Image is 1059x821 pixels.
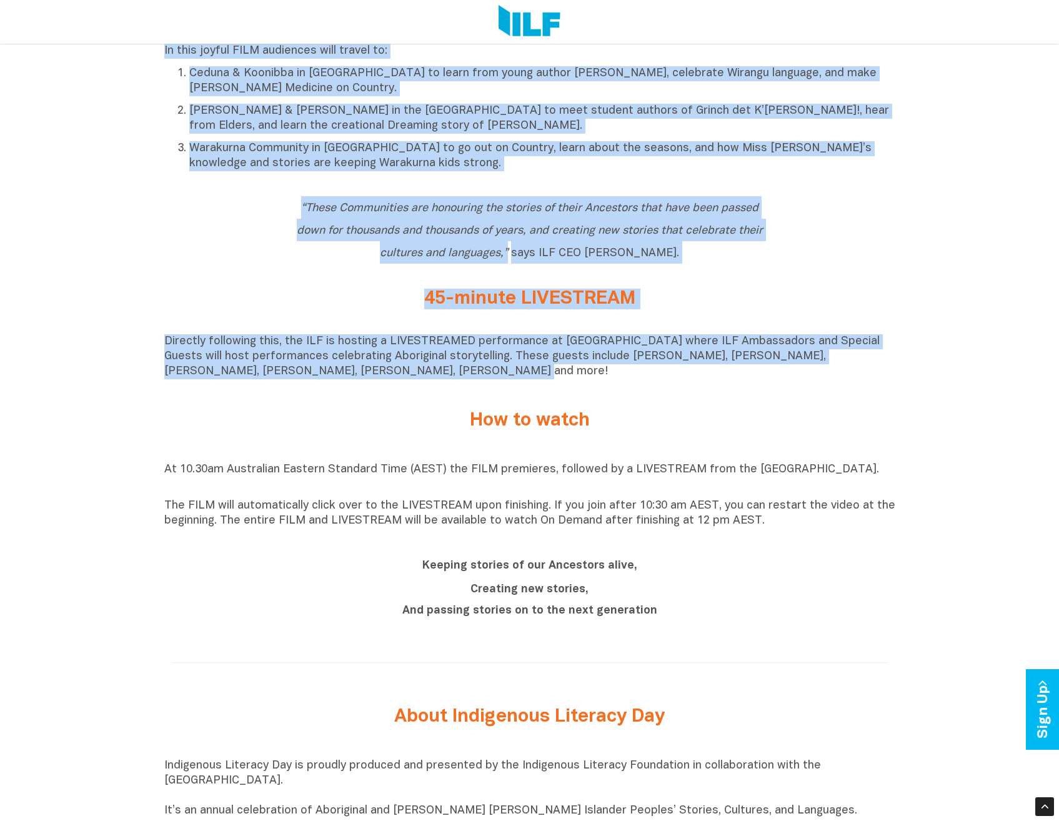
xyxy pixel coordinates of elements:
[297,203,763,259] i: “These Communities are honouring the stories of their Ancestors that have been passed down for th...
[164,44,895,59] p: In this joyful FILM audiences will travel to:
[297,203,763,259] span: says ILF CEO [PERSON_NAME].
[164,499,895,529] p: The FILM will automatically click over to the LIVESTREAM upon finishing. If you join after 10:30 ...
[470,584,589,595] b: Creating new stories,
[296,707,764,727] h2: About Indigenous Literacy Day
[189,141,895,171] p: Warakurna Community in [GEOGRAPHIC_DATA] to go out on Country, learn about the seasons, and how M...
[164,462,895,492] p: At 10.30am Australian Eastern Standard Time (AEST) the FILM premieres, followed by a LIVESTREAM f...
[189,104,895,134] p: [PERSON_NAME] & [PERSON_NAME] in the [GEOGRAPHIC_DATA] to meet student authors of Grinch det K’[P...
[499,5,560,39] img: Logo
[402,605,657,616] b: And passing stories on to the next generation
[422,560,637,571] b: Keeping stories of our Ancestors alive,
[164,334,895,379] p: Directly following this, the ILF is hosting a LIVESTREAMED performance at [GEOGRAPHIC_DATA] where...
[189,66,895,96] p: Ceduna & Koonibba in [GEOGRAPHIC_DATA] to learn from young author [PERSON_NAME], celebrate Wirang...
[1035,797,1054,816] div: Scroll Back to Top
[296,289,764,309] h2: 45-minute LIVESTREAM
[296,410,764,431] h2: How to watch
